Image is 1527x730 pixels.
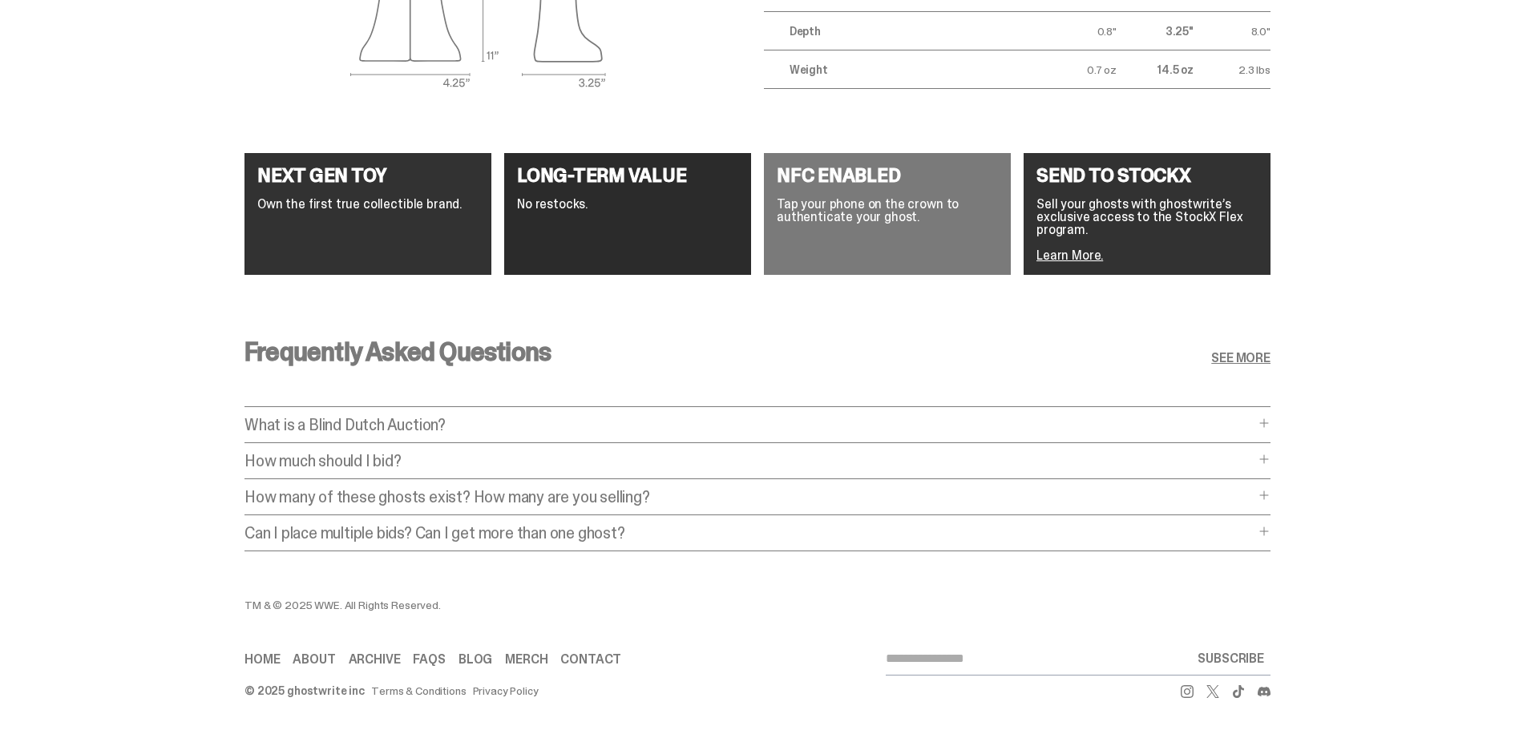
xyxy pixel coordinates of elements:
h3: Frequently Asked Questions [244,339,551,365]
p: Can I place multiple bids? Can I get more than one ghost? [244,525,1254,541]
h4: LONG-TERM VALUE [517,166,738,185]
button: SUBSCRIBE [1191,643,1270,675]
p: Tap your phone on the crown to authenticate your ghost. [777,198,998,224]
td: 3.25" [1117,12,1194,50]
a: Home [244,653,280,666]
h4: NEXT GEN TOY [257,166,479,185]
p: Own the first true collectible brand. [257,198,479,211]
a: Learn More. [1036,247,1103,264]
a: Privacy Policy [473,685,539,696]
td: Depth [764,12,1040,50]
p: No restocks. [517,198,738,211]
div: TM & © 2025 WWE. All Rights Reserved. [244,599,886,611]
a: Blog [459,653,492,666]
p: Sell your ghosts with ghostwrite’s exclusive access to the StockX Flex program. [1036,198,1258,236]
a: Contact [560,653,621,666]
a: Terms & Conditions [371,685,466,696]
td: Weight [764,50,1040,89]
h4: NFC ENABLED [777,166,998,185]
a: Merch [505,653,547,666]
a: FAQs [413,653,445,666]
td: 8.0" [1194,12,1270,50]
div: © 2025 ghostwrite inc [244,685,365,696]
td: 2.3 lbs [1194,50,1270,89]
a: Archive [349,653,401,666]
a: SEE MORE [1211,352,1270,365]
td: 0.7 oz [1040,50,1117,89]
a: About [293,653,335,666]
p: How many of these ghosts exist? How many are you selling? [244,489,1254,505]
p: What is a Blind Dutch Auction? [244,417,1254,433]
td: 14.5 oz [1117,50,1194,89]
h4: SEND TO STOCKX [1036,166,1258,185]
p: How much should I bid? [244,453,1254,469]
td: 0.8" [1040,12,1117,50]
